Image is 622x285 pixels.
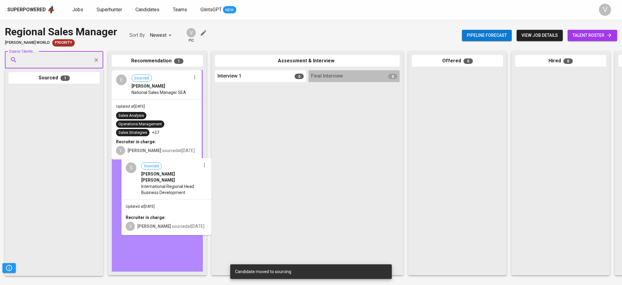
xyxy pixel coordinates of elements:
[515,55,606,67] div: Hired
[135,7,159,12] span: Candidates
[217,73,241,80] span: Interview 1
[186,27,197,43] div: pic
[150,30,174,41] div: Newest
[7,5,55,14] a: Superpoweredapp logo
[572,32,612,39] span: talent roster
[52,40,75,46] span: Priority
[72,7,83,12] span: Jobs
[388,74,397,79] span: 0
[173,6,188,14] a: Teams
[311,73,343,80] span: Final Interview
[223,7,236,13] span: NEW
[467,32,507,39] span: Pipeline forecast
[235,269,387,275] div: Candidate moved to sourcing
[2,263,16,273] button: Pipeline Triggers
[47,5,55,14] img: app logo
[135,6,161,14] a: Candidates
[100,59,101,61] button: Open
[5,24,117,39] div: Regional Sales Manager
[97,7,122,12] span: Superhunter
[60,75,70,81] span: 1
[463,58,473,64] span: 0
[200,6,236,14] a: GlintsGPT NEW
[568,30,617,41] a: talent roster
[295,74,304,79] span: 0
[200,7,222,12] span: GlintsGPT
[517,30,563,41] button: view job details
[129,32,145,39] p: Sort By
[92,56,101,64] button: Clear
[5,40,50,46] span: [PERSON_NAME] World
[174,58,183,64] span: 1
[72,6,84,14] a: Jobs
[173,7,187,12] span: Teams
[599,4,611,16] div: V
[412,55,503,67] div: Offered
[186,27,197,38] div: V
[9,72,100,84] div: Sourced
[563,58,573,64] span: 0
[150,32,166,39] p: Newest
[462,30,512,41] button: Pipeline forecast
[7,6,46,13] div: Superpowered
[97,6,123,14] a: Superhunter
[521,32,558,39] span: view job details
[112,55,203,67] div: Recommendation
[215,55,400,67] div: Assessment & Interview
